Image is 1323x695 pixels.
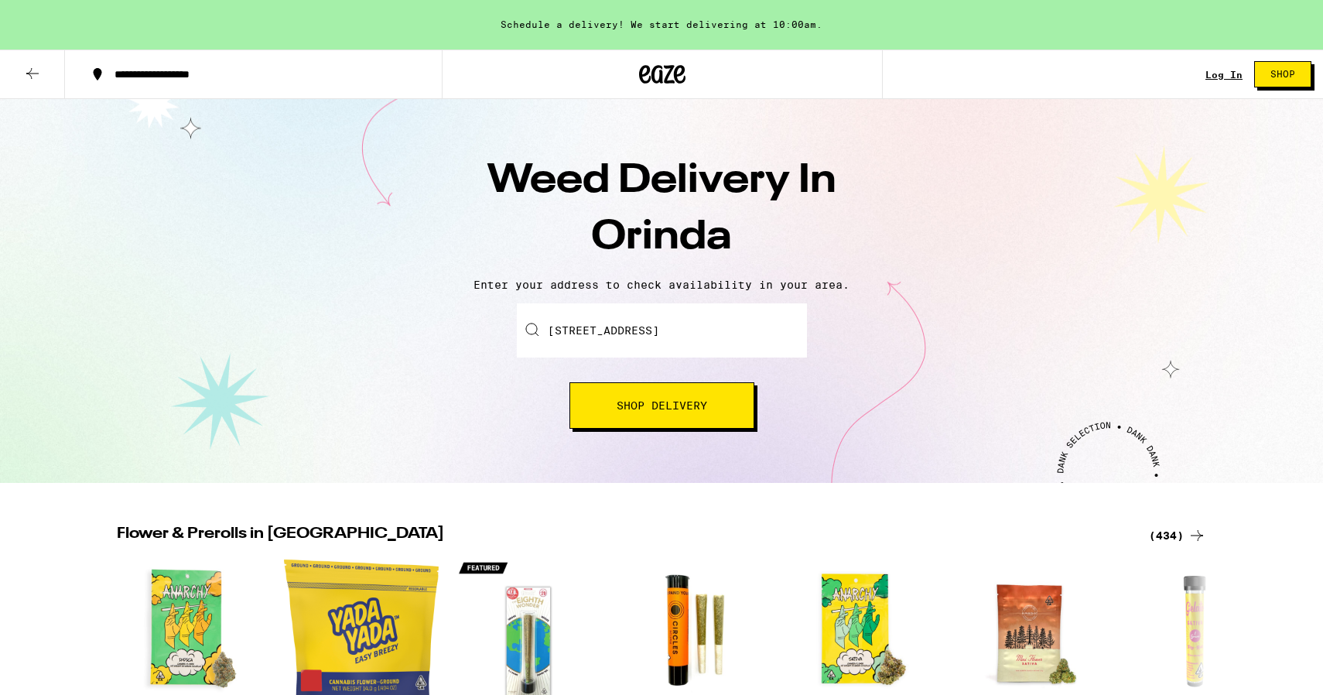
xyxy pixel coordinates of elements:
h1: Weed Delivery In [391,153,932,266]
p: Enter your address to check availability in your area. [15,279,1308,291]
button: Shop Delivery [569,382,754,429]
button: Shop [1254,61,1311,87]
span: Shop [1270,70,1295,79]
a: (434) [1149,526,1206,545]
h2: Flower & Prerolls in [GEOGRAPHIC_DATA] [117,526,1130,545]
input: Enter your delivery address [517,303,807,358]
span: Shop Delivery [617,400,707,411]
span: Orinda [591,217,732,258]
div: Log In [1205,70,1243,80]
